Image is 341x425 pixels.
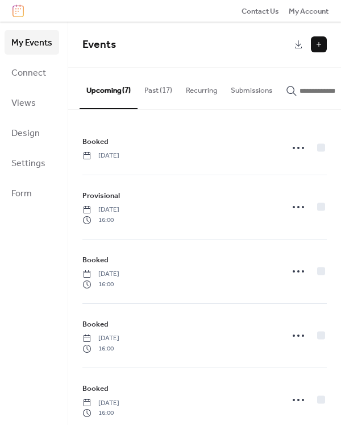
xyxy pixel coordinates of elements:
span: 16:00 [82,408,119,418]
span: Events [82,34,116,55]
button: Upcoming (7) [80,68,138,109]
span: Booked [82,383,109,394]
a: Booked [82,135,109,148]
span: My Account [289,6,328,17]
span: Settings [11,155,45,172]
span: Design [11,125,40,142]
span: Booked [82,136,109,147]
span: 16:00 [82,344,119,354]
a: Booked [82,318,109,331]
a: Contact Us [242,5,279,16]
a: Views [5,90,59,115]
a: Booked [82,382,109,395]
span: Contact Us [242,6,279,17]
button: Past (17) [138,68,179,108]
a: Booked [82,254,109,266]
span: [DATE] [82,333,119,344]
span: Views [11,94,36,112]
button: Submissions [224,68,279,108]
span: Connect [11,64,46,82]
span: 16:00 [82,215,119,225]
span: [DATE] [82,151,119,161]
a: Connect [5,60,59,85]
span: 16:00 [82,279,119,290]
a: Form [5,181,59,205]
span: Form [11,185,32,203]
a: Settings [5,151,59,175]
img: logo [13,5,24,17]
span: My Events [11,34,52,52]
a: Design [5,121,59,145]
a: My Events [5,30,59,55]
span: [DATE] [82,205,119,215]
span: Booked [82,319,109,330]
a: My Account [289,5,328,16]
button: Recurring [179,68,224,108]
span: [DATE] [82,269,119,279]
span: [DATE] [82,398,119,409]
a: Provisional [82,189,120,202]
span: Provisional [82,190,120,201]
